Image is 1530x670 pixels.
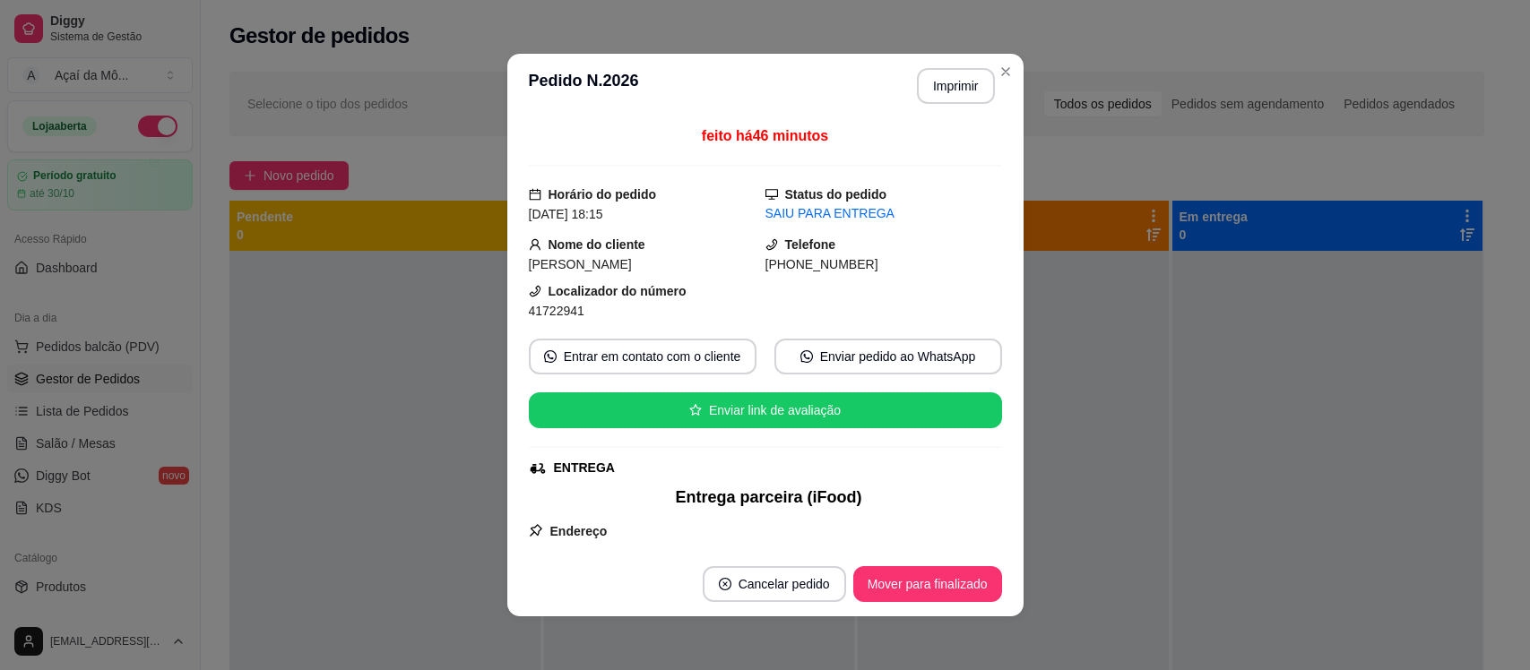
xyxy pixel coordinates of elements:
span: whats-app [800,350,813,363]
div: SAIU PARA ENTREGA [765,204,1002,223]
span: feito há 46 minutos [702,128,828,143]
strong: Telefone [785,237,836,252]
button: starEnviar link de avaliação [529,392,1002,428]
span: [PERSON_NAME] [529,257,632,271]
span: phone [765,238,778,251]
button: close-circleCancelar pedido [703,566,846,602]
span: 41722941 [529,304,584,318]
strong: Nome do cliente [549,237,645,252]
button: Mover para finalizado [853,566,1002,602]
span: phone [529,285,541,297]
h3: Pedido N. 2026 [529,68,639,104]
div: ENTREGA [554,459,615,477]
strong: Endereço [550,524,608,538]
span: whats-app [544,350,557,363]
div: Entrega parceira (iFood) [536,485,1002,510]
span: star [689,404,702,417]
span: close-circle [719,578,731,590]
strong: Localizador do número [549,284,687,298]
span: user [529,238,541,251]
strong: Status do pedido [785,187,887,202]
button: Imprimir [917,68,995,104]
span: desktop [765,188,778,201]
span: [DATE] 18:15 [529,207,603,221]
strong: Horário do pedido [549,187,657,202]
button: whats-appEnviar pedido ao WhatsApp [774,339,1002,374]
button: Close [991,57,1020,86]
span: pushpin [529,523,543,537]
button: whats-appEntrar em contato com o cliente [529,339,756,374]
span: calendar [529,188,541,201]
span: [PHONE_NUMBER] [765,257,878,271]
